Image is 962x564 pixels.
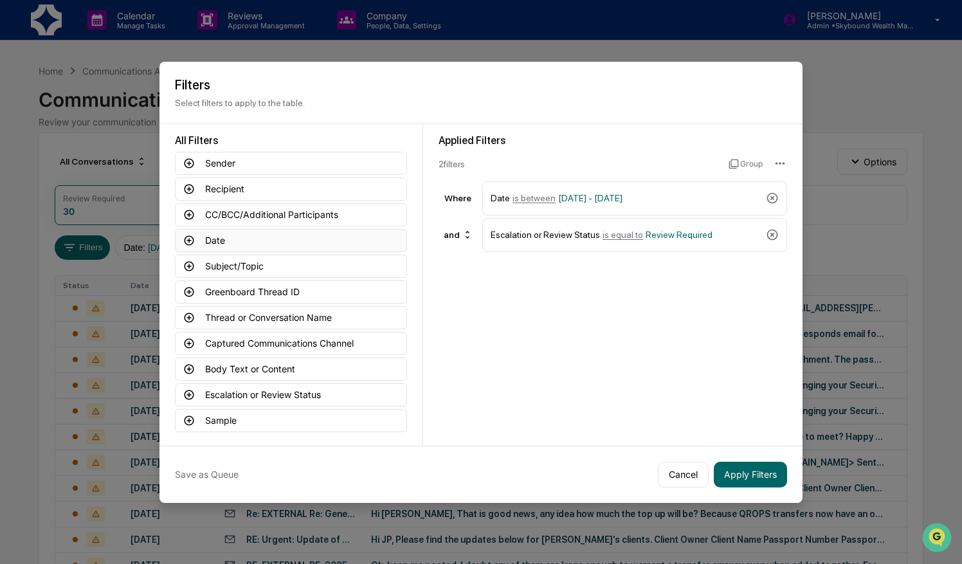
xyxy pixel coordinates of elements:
button: Apply Filters [714,462,787,487]
button: Captured Communications Channel [175,332,407,355]
div: Where [439,193,477,203]
div: All Filters [175,134,407,147]
button: Body Text or Content [175,358,407,381]
button: Thread or Conversation Name [175,306,407,329]
div: 🗄️ [93,163,104,173]
span: is between [513,193,556,203]
div: 🖐️ [13,163,23,173]
a: Powered byPylon [91,217,156,227]
span: Data Lookup [26,186,81,199]
input: Clear [33,58,212,71]
span: Attestations [106,161,159,174]
span: [DATE] - [DATE] [558,193,622,203]
button: CC/BCC/Additional Participants [175,203,407,226]
img: 1746055101610-c473b297-6a78-478c-a979-82029cc54cd1 [13,98,36,121]
button: Escalation or Review Status [175,383,407,406]
div: and [439,224,478,245]
div: We're available if you need us! [44,111,163,121]
iframe: Open customer support [921,522,956,556]
button: Group [729,154,763,174]
div: Start new chat [44,98,211,111]
span: Review Required [646,230,712,240]
h2: Filters [175,77,787,93]
div: Escalation or Review Status [491,224,761,246]
span: Pylon [128,217,156,227]
a: 🔎Data Lookup [8,181,86,204]
button: Sample [175,409,407,432]
button: Start new chat [219,102,234,117]
button: Recipient [175,177,407,201]
a: 🖐️Preclearance [8,156,88,179]
button: Greenboard Thread ID [175,280,407,304]
button: Sender [175,152,407,175]
span: is equal to [603,230,643,240]
div: Date [491,187,761,210]
div: 🔎 [13,187,23,197]
div: 2 filter s [439,159,718,169]
div: Applied Filters [439,134,787,147]
p: How can we help? [13,26,234,47]
button: Save as Queue [175,462,239,487]
button: Date [175,229,407,252]
p: Select filters to apply to the table. [175,98,787,108]
a: 🗄️Attestations [88,156,165,179]
button: Subject/Topic [175,255,407,278]
span: Preclearance [26,161,83,174]
button: Cancel [658,462,709,487]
